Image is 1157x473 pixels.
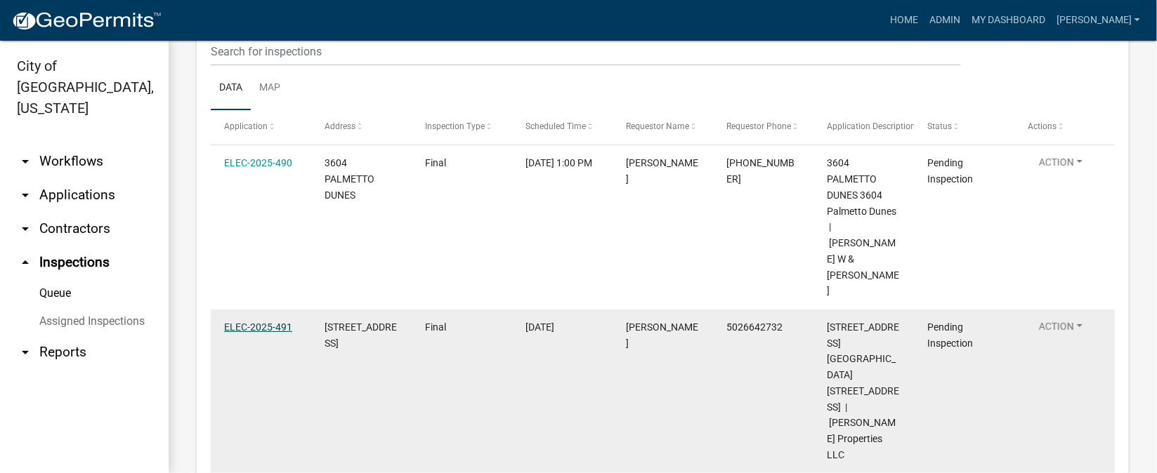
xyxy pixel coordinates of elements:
a: [PERSON_NAME] [1051,7,1146,34]
datatable-header-cell: Requestor Phone [713,110,813,144]
span: 3604 PALMETTO DUNES 3604 Palmetto Dunes | Carlson Clifford W & Kathy [827,157,899,296]
datatable-header-cell: Scheduled Time [512,110,613,144]
datatable-header-cell: Application [211,110,311,144]
span: Final [425,157,446,168]
span: Application Description [827,121,915,131]
a: Home [884,7,924,34]
span: Kent Abell [626,157,698,185]
span: Requestor Phone [726,121,791,131]
input: Search for inspections [211,37,960,66]
span: Pending Inspection [927,321,973,349]
span: Pending Inspection [927,157,973,185]
i: arrow_drop_down [17,153,34,170]
a: ELEC-2025-491 [224,321,292,333]
span: 5508 HAMBURG PIKE [325,321,397,349]
datatable-header-cell: Inspection Type [412,110,512,144]
span: 5026642732 [726,321,783,333]
datatable-header-cell: Status [914,110,1014,144]
datatable-header-cell: Application Description [813,110,914,144]
span: Arthur Gordon [626,321,698,349]
span: 3604 PALMETTO DUNES [325,157,374,201]
span: Status [927,121,952,131]
span: Application [224,121,268,131]
span: Requestor Name [626,121,689,131]
span: Scheduled Time [525,121,586,131]
span: 812-284-2359 [726,157,795,185]
a: Map [251,66,289,111]
span: 5508 HAMBURG PIKE 5508 Hamburg Pike | Gibbs Properties LLC [827,321,899,460]
a: My Dashboard [966,7,1051,34]
i: arrow_drop_up [17,254,34,271]
button: Action [1028,155,1094,175]
datatable-header-cell: Address [311,110,412,144]
div: [DATE] 1:00 PM [525,155,599,171]
datatable-header-cell: Requestor Name [613,110,713,144]
span: Inspection Type [425,121,485,131]
i: arrow_drop_down [17,220,34,237]
i: arrow_drop_down [17,344,34,361]
a: ELEC-2025-490 [224,157,292,168]
button: Action [1028,319,1094,340]
span: Final [425,321,446,333]
i: arrow_drop_down [17,187,34,204]
span: Actions [1028,121,1057,131]
a: Admin [924,7,966,34]
div: [DATE] [525,319,599,335]
a: Data [211,66,251,111]
span: Address [325,121,355,131]
datatable-header-cell: Actions [1014,110,1115,144]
